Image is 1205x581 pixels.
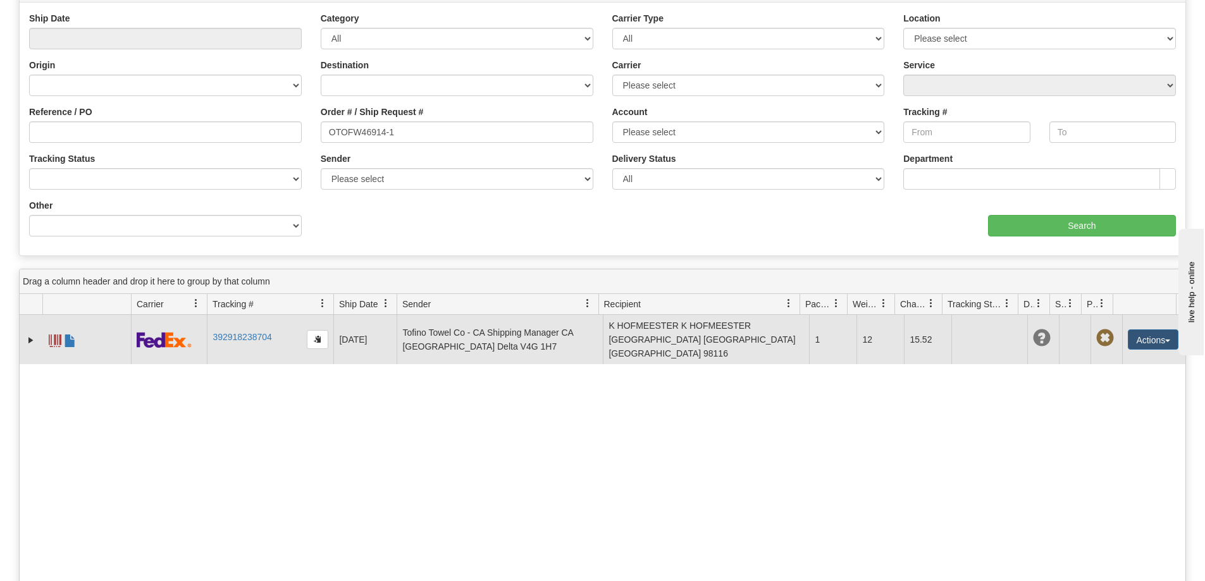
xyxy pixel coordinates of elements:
[612,59,641,71] label: Carrier
[1060,293,1081,314] a: Shipment Issues filter column settings
[29,152,95,165] label: Tracking Status
[920,293,942,314] a: Charge filter column settings
[604,298,641,310] span: Recipient
[213,332,271,342] a: 392918238704
[903,12,940,25] label: Location
[29,59,55,71] label: Origin
[1087,298,1097,310] span: Pickup Status
[1096,329,1114,347] span: Pickup Not Assigned
[1033,329,1051,347] span: Unknown
[185,293,207,314] a: Carrier filter column settings
[903,59,935,71] label: Service
[1091,293,1113,314] a: Pickup Status filter column settings
[9,11,117,20] div: live help - online
[853,298,879,310] span: Weight
[805,298,832,310] span: Packages
[64,329,77,349] a: Commercial Invoice
[988,215,1176,236] input: Search
[333,315,397,364] td: [DATE]
[321,12,359,25] label: Category
[900,298,927,310] span: Charge
[1028,293,1049,314] a: Delivery Status filter column settings
[612,12,664,25] label: Carrier Type
[1128,329,1178,350] button: Actions
[20,269,1185,294] div: grid grouping header
[307,330,328,349] button: Copy to clipboard
[312,293,333,314] a: Tracking # filter column settings
[903,106,947,118] label: Tracking #
[904,315,951,364] td: 15.52
[1049,121,1176,143] input: To
[903,152,953,165] label: Department
[825,293,847,314] a: Packages filter column settings
[321,152,350,165] label: Sender
[577,293,598,314] a: Sender filter column settings
[778,293,800,314] a: Recipient filter column settings
[29,106,92,118] label: Reference / PO
[29,12,70,25] label: Ship Date
[873,293,894,314] a: Weight filter column settings
[213,298,254,310] span: Tracking #
[1023,298,1034,310] span: Delivery Status
[321,59,369,71] label: Destination
[402,298,431,310] span: Sender
[375,293,397,314] a: Ship Date filter column settings
[25,334,37,346] a: Expand
[1176,226,1204,355] iframe: chat widget
[603,315,809,364] td: K HOFMEESTER K HOFMEESTER [GEOGRAPHIC_DATA] [GEOGRAPHIC_DATA] [GEOGRAPHIC_DATA] 98116
[137,332,192,348] img: 2 - FedEx Express®
[948,298,1003,310] span: Tracking Status
[612,152,676,165] label: Delivery Status
[339,298,378,310] span: Ship Date
[996,293,1018,314] a: Tracking Status filter column settings
[29,199,53,212] label: Other
[321,106,424,118] label: Order # / Ship Request #
[137,298,164,310] span: Carrier
[809,315,856,364] td: 1
[397,315,603,364] td: Tofino Towel Co - CA Shipping Manager CA [GEOGRAPHIC_DATA] Delta V4G 1H7
[856,315,904,364] td: 12
[612,106,648,118] label: Account
[903,121,1030,143] input: From
[49,329,61,349] a: Label
[1055,298,1066,310] span: Shipment Issues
